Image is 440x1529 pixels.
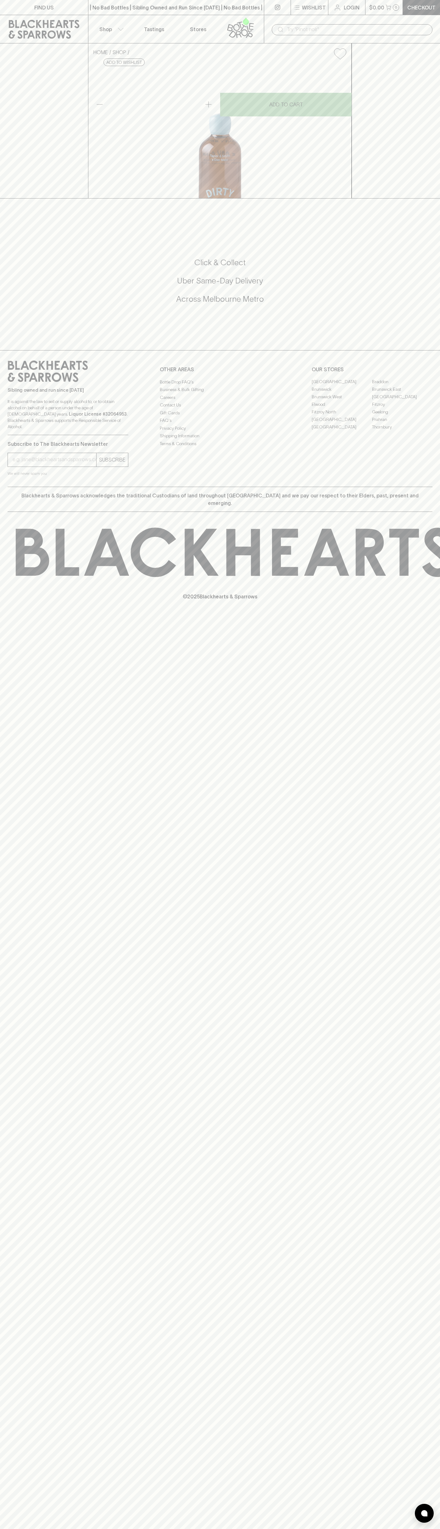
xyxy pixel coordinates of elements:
[160,366,281,373] p: OTHER AREAS
[312,423,372,431] a: [GEOGRAPHIC_DATA]
[331,46,349,62] button: Add to wishlist
[160,394,281,401] a: Careers
[93,49,108,55] a: HOME
[312,378,372,386] a: [GEOGRAPHIC_DATA]
[312,393,372,401] a: Brunswick West
[144,25,164,33] p: Tastings
[312,408,372,416] a: Fitzroy North
[372,423,432,431] a: Thornbury
[372,416,432,423] a: Prahran
[372,401,432,408] a: Fitzroy
[176,15,220,43] a: Stores
[97,453,128,467] button: SUBSCRIBE
[160,378,281,386] a: Bottle Drop FAQ's
[160,424,281,432] a: Privacy Policy
[372,386,432,393] a: Brunswick East
[190,25,206,33] p: Stores
[269,101,303,108] p: ADD TO CART
[372,408,432,416] a: Geelong
[160,386,281,394] a: Business & Bulk Gifting
[312,401,372,408] a: Elwood
[344,4,359,11] p: Login
[8,440,128,448] p: Subscribe to The Blackhearts Newsletter
[372,378,432,386] a: Braddon
[220,93,352,116] button: ADD TO CART
[312,416,372,423] a: [GEOGRAPHIC_DATA]
[287,25,427,35] input: Try "Pinot noir"
[421,1510,427,1516] img: bubble-icon
[160,409,281,417] a: Gift Cards
[34,4,54,11] p: FIND US
[8,470,128,477] p: We will never spam you
[160,417,281,424] a: FAQ's
[160,432,281,440] a: Shipping Information
[160,401,281,409] a: Contact Us
[407,4,436,11] p: Checkout
[88,64,351,198] img: 18533.png
[8,232,432,338] div: Call to action block
[13,455,96,465] input: e.g. jane@blackheartsandsparrows.com.au
[8,276,432,286] h5: Uber Same-Day Delivery
[395,6,397,9] p: 0
[132,15,176,43] a: Tastings
[88,15,132,43] button: Shop
[99,25,112,33] p: Shop
[8,387,128,393] p: Sibling owned and run since [DATE]
[8,257,432,268] h5: Click & Collect
[113,49,126,55] a: SHOP
[8,294,432,304] h5: Across Melbourne Metro
[369,4,384,11] p: $0.00
[312,386,372,393] a: Brunswick
[312,366,432,373] p: OUR STORES
[8,398,128,430] p: It is against the law to sell or supply alcohol to, or to obtain alcohol on behalf of a person un...
[160,440,281,447] a: Terms & Conditions
[372,393,432,401] a: [GEOGRAPHIC_DATA]
[103,59,145,66] button: Add to wishlist
[12,492,428,507] p: Blackhearts & Sparrows acknowledges the traditional Custodians of land throughout [GEOGRAPHIC_DAT...
[302,4,326,11] p: Wishlist
[99,456,125,463] p: SUBSCRIBE
[69,412,127,417] strong: Liquor License #32064953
